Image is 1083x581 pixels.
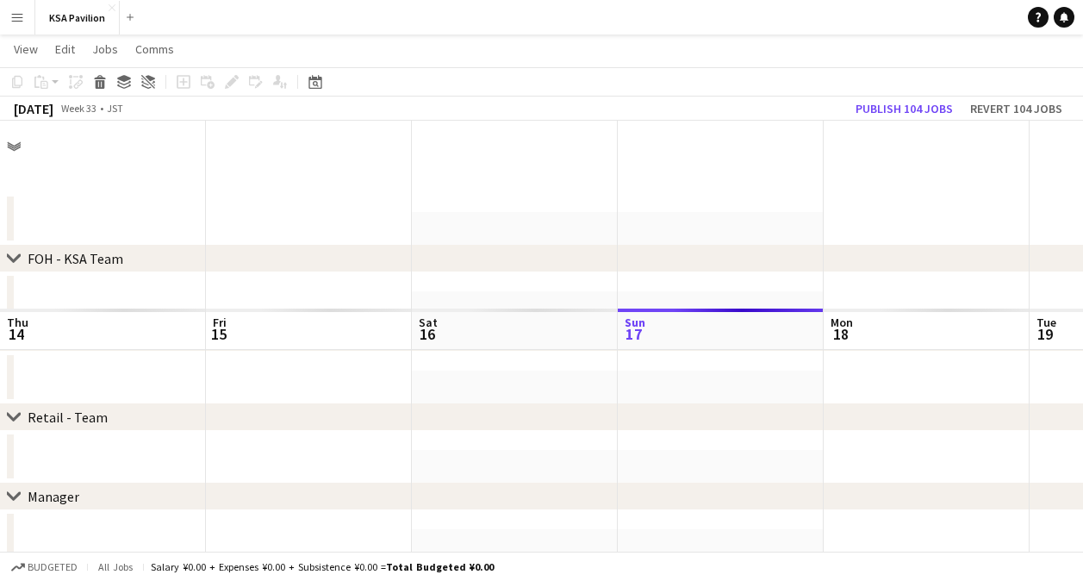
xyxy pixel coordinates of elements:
[1036,315,1056,330] span: Tue
[28,488,79,505] div: Manager
[128,38,181,60] a: Comms
[28,250,123,267] div: FOH - KSA Team
[828,324,853,344] span: 18
[210,324,227,344] span: 15
[622,324,645,344] span: 17
[213,315,227,330] span: Fri
[416,324,438,344] span: 16
[28,409,108,426] div: Retail - Team
[135,41,174,57] span: Comms
[9,558,80,577] button: Budgeted
[419,315,438,330] span: Sat
[95,560,136,573] span: All jobs
[48,38,82,60] a: Edit
[92,41,118,57] span: Jobs
[57,102,100,115] span: Week 33
[14,100,53,117] div: [DATE]
[849,97,960,120] button: Publish 104 jobs
[963,97,1069,120] button: Revert 104 jobs
[831,315,853,330] span: Mon
[85,38,125,60] a: Jobs
[107,102,123,115] div: JST
[14,41,38,57] span: View
[151,560,494,573] div: Salary ¥0.00 + Expenses ¥0.00 + Subsistence ¥0.00 =
[35,1,120,34] button: KSA Pavilion
[625,315,645,330] span: Sun
[55,41,75,57] span: Edit
[386,560,494,573] span: Total Budgeted ¥0.00
[7,38,45,60] a: View
[28,561,78,573] span: Budgeted
[1034,324,1056,344] span: 19
[4,324,28,344] span: 14
[7,315,28,330] span: Thu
